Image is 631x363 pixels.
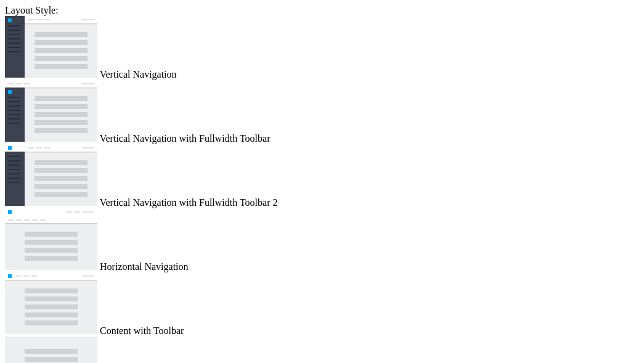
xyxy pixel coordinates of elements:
img: horizontal-nav.jpg [5,208,97,270]
md-radio-button: Vertical Navigation [5,16,626,80]
md-radio-button: Vertical Navigation with Fullwidth Toolbar [5,80,626,144]
md-radio-button: Content with Toolbar [5,272,626,336]
img: vertical-nav-with-full-toolbar-2.jpg [5,144,97,206]
span: Content with Toolbar [100,325,184,336]
md-radio-button: Horizontal Navigation [5,208,626,272]
span: Vertical Navigation with Fullwidth Toolbar [100,133,271,144]
img: content-with-toolbar.jpg [5,272,97,334]
span: Vertical Navigation with Fullwidth Toolbar 2 [100,197,278,208]
div: Layout Style: [5,5,626,16]
md-radio-button: Vertical Navigation with Fullwidth Toolbar 2 [5,144,626,208]
span: Horizontal Navigation [100,261,189,272]
span: Vertical Navigation [100,69,177,80]
img: vertical-nav-with-full-toolbar.jpg [5,80,97,142]
img: vertical-nav.jpg [5,16,97,78]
